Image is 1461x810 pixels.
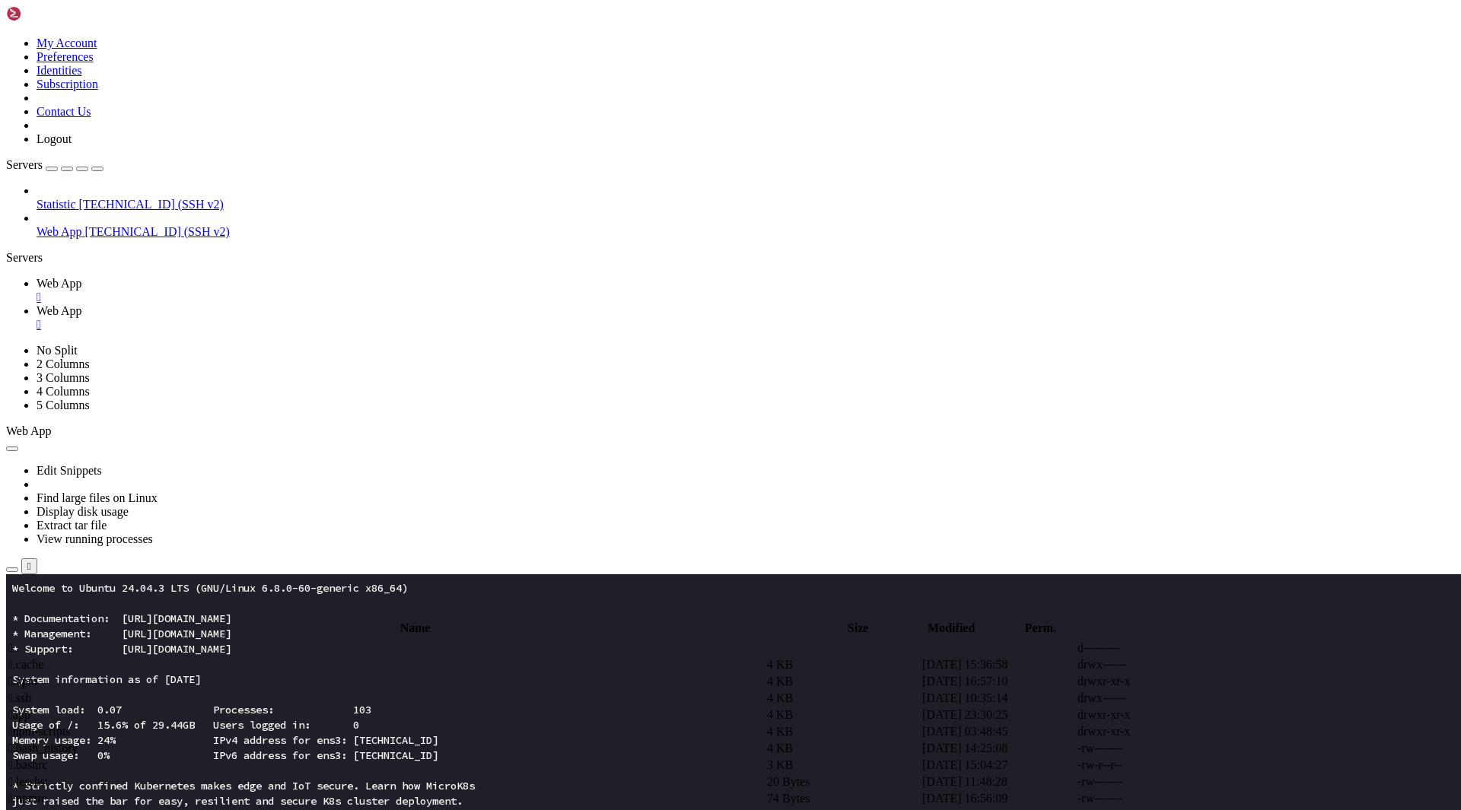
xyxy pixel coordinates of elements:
td: drwxr-xr-x [1077,674,1230,689]
a: 5 Columns [37,399,90,411]
a: View running processes [37,532,153,545]
a: Servers [6,158,103,171]
div: (16, 29) [103,447,110,462]
td: 4 KB [766,724,920,739]
a: Contact Us [37,105,91,118]
td: -rw-r--r-- [1077,758,1230,773]
span: .bashrc [8,758,48,771]
span: .lesshst [8,775,49,788]
x-row: See [URL][DOMAIN_NAME] or run: sudo pro status [6,371,1263,386]
a:  [37,291,1455,304]
x-row: * Management: [URL][DOMAIN_NAME] [6,52,1263,67]
a: Identities [37,64,82,77]
td: [DATE] 15:36:58 [921,657,1075,672]
x-row: * Documentation: [URL][DOMAIN_NAME] [6,37,1263,52]
a: Web App [TECHNICAL_ID] (SSH v2) [37,225,1455,239]
x-row: System load: 0.07 Processes: 103 [6,128,1263,143]
td: 4 KB [766,674,920,689]
td: drwxr-xr-x [1077,724,1230,739]
x-row: [URL][DOMAIN_NAME] [6,249,1263,265]
a: 3 Columns [37,371,90,384]
span:  [8,658,13,671]
li: Statistic [TECHNICAL_ID] (SSH v2) [37,184,1455,211]
td: drwx------ [1077,691,1230,706]
x-row: Expanded Security Maintenance for Applications is not enabled. [6,280,1263,295]
a: 2 Columns [37,357,90,370]
td: -rw------- [1077,774,1230,789]
div: Servers [6,251,1455,265]
x-row: To see these additional updates run: apt list --upgradable [6,326,1263,341]
span: Web App [37,277,82,290]
th: Size: activate to sort column ascending [824,621,891,636]
li: Web App [TECHNICAL_ID] (SSH v2) [37,211,1455,239]
x-row: System information as of [DATE] [6,97,1263,113]
span: Web App [6,424,52,437]
span: [TECHNICAL_ID] (SSH v2) [79,198,224,211]
x-row: root@s168539:~# [6,447,1263,462]
a: 4 Columns [37,385,90,398]
span:  [8,675,13,688]
button:  [21,558,37,574]
a: Subscription [37,78,98,91]
span: .npmrc [8,792,47,805]
span: Web App [37,225,82,238]
span:  [8,725,13,738]
td: [DATE] 23:30:25 [921,707,1075,723]
x-row: * Strictly confined Kubernetes makes edge and IoT secure. Learn how MicroK8s [6,204,1263,219]
x-row: Swap usage: 0% IPv6 address for ens3: [TECHNICAL_ID] [6,173,1263,189]
td: drwx------ [1077,657,1230,672]
a:  [37,318,1455,332]
x-row: Welcome to Ubuntu 24.04.3 LTS (GNU/Linux 6.8.0-60-generic x86_64) [6,6,1263,21]
span: .ssh [8,691,31,704]
span: Servers [6,158,43,171]
td: [DATE] 16:56:09 [921,791,1075,806]
th: Perm.: activate to sort column ascending [1011,621,1071,636]
span:  [8,641,13,654]
span: [TECHNICAL_ID] (SSH v2) [85,225,230,238]
a: Edit Snippets [37,464,102,477]
a: Find large files on Linux [37,491,158,504]
td: 20 Bytes [766,774,920,789]
span: .npm [8,675,37,688]
span: .bash_history [8,742,78,754]
td: [DATE] 11:48:28 [921,774,1075,789]
x-row: Last login: [DATE] from [TECHNICAL_ID] [6,432,1263,447]
td: 4 KB [766,657,920,672]
span: Statistic [37,198,76,211]
a: Web App [37,304,1455,332]
th: Name: activate to sort column descending [8,621,823,636]
x-row: Memory usage: 24% IPv4 address for ens3: [TECHNICAL_ID] [6,158,1263,173]
td: 4 KB [766,707,920,723]
td: 4 KB [766,741,920,756]
div:  [27,561,31,572]
a: Statistic [TECHNICAL_ID] (SSH v2) [37,198,1455,211]
a: Web App [37,277,1455,304]
td: -rw------- [1077,791,1230,806]
span:  [8,775,13,788]
span:  [8,691,13,704]
x-row: Enable ESM Apps to receive additional future security updates. [6,356,1263,371]
x-row: just raised the bar for easy, resilient and secure K8s cluster deployment. [6,219,1263,234]
td: d--------- [1077,640,1230,656]
a: Extract tar file [37,519,107,532]
span: app [8,708,30,721]
a: My Account [37,37,97,49]
td: 4 KB [766,691,920,706]
a: Preferences [37,50,94,63]
span:  [8,708,13,721]
td: [DATE] 14:25:08 [921,741,1075,756]
td: [DATE] 03:48:45 [921,724,1075,739]
x-row: *** System restart required *** [6,417,1263,432]
td: -rw------- [1077,741,1230,756]
a: No Split [37,344,78,357]
span:  [8,792,13,805]
td: drwxr-xr-x [1077,707,1230,723]
td: 3 KB [766,758,920,773]
th: Modified: activate to sort column ascending [893,621,1010,636]
img: Shellngn [6,6,94,21]
x-row: Usage of /: 15.6% of 29.44GB Users logged in: 0 [6,143,1263,158]
x-row: 2 updates can be applied immediately. [6,310,1263,326]
a: Display disk usage [37,505,129,518]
